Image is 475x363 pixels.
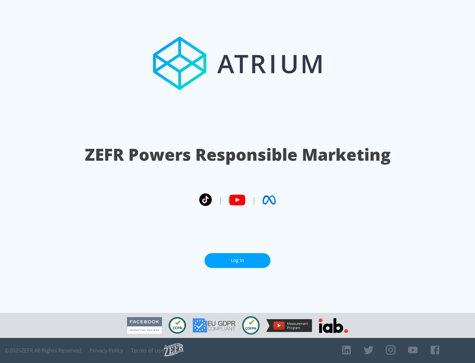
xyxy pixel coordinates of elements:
a: Log In [205,253,270,268]
img: COPPA Compliant [242,316,260,335]
span: | [252,195,256,205]
img: CCPA Compliant [169,317,186,334]
img: YouTube Measurement Program [266,319,312,332]
span: © 2025 ZEFR All Rights Reserved [5,347,81,354]
a: Terms of Use [131,347,164,354]
span: | [218,195,222,205]
img: IAB [319,318,348,333]
h1: ZEFR Powers Responsible Marketing [85,143,391,166]
img: Facebook Marketing Partner [127,317,162,334]
a: Privacy Policy [89,347,123,354]
img: GDPR Compliant [193,318,236,333]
